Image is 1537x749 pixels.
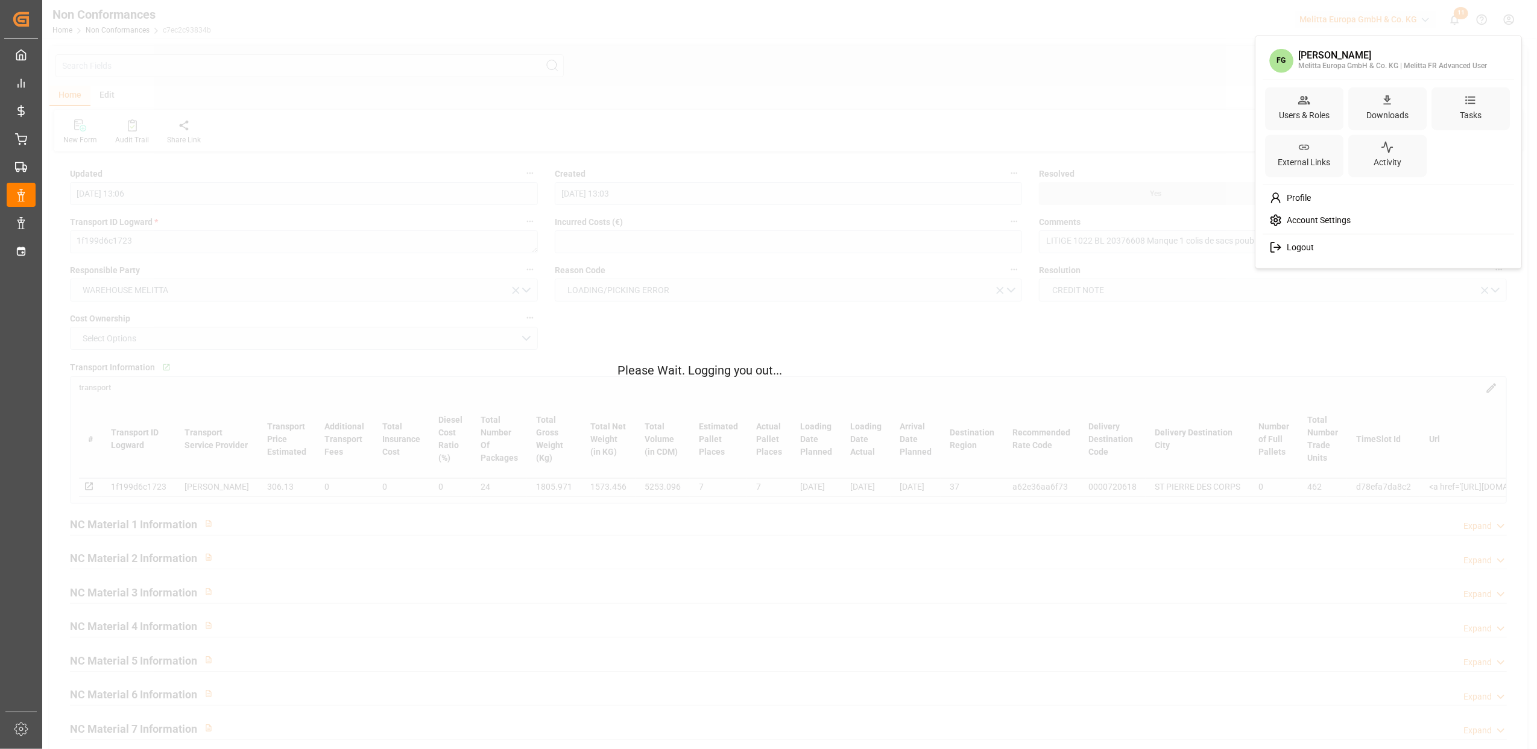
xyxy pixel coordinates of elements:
[1298,60,1487,71] div: Melitta Europa GmbH & Co. KG | Melitta FR Advanced User
[1364,106,1411,124] div: Downloads
[1277,106,1332,124] div: Users & Roles
[1282,193,1311,204] span: Profile
[1371,154,1404,171] div: Activity
[1275,154,1333,171] div: External Links
[1282,215,1351,226] span: Account Settings
[1269,48,1293,72] span: FG
[1298,50,1487,61] div: [PERSON_NAME]
[618,361,920,379] p: Please Wait. Logging you out...
[1282,242,1314,253] span: Logout
[1457,106,1484,124] div: Tasks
